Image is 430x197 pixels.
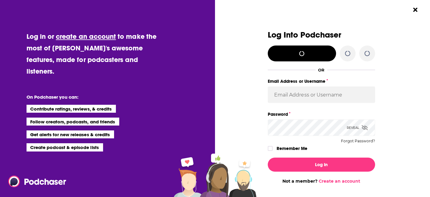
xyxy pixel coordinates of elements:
div: OR [318,67,324,72]
input: Email Address or Username [268,86,375,103]
a: Create an account [319,178,360,184]
a: Podchaser - Follow, Share and Rate Podcasts [8,176,62,187]
li: Contribute ratings, reviews, & credits [27,105,116,113]
img: Podchaser - Follow, Share and Rate Podcasts [8,176,67,187]
label: Email Address or Username [268,77,375,85]
a: create an account [56,32,116,41]
li: Create podcast & episode lists [27,143,103,151]
div: Not a member? [268,178,375,184]
label: Remember Me [277,144,307,152]
li: On Podchaser you can: [27,94,149,100]
h3: Log Into Podchaser [268,31,375,39]
button: Close Button [410,4,421,16]
button: Log In [268,158,375,172]
li: Follow creators, podcasts, and friends [27,118,120,126]
button: Forgot Password? [341,139,375,143]
div: Reveal [347,119,368,136]
li: Get alerts for new releases & credits [27,130,114,138]
label: Password [268,110,375,118]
